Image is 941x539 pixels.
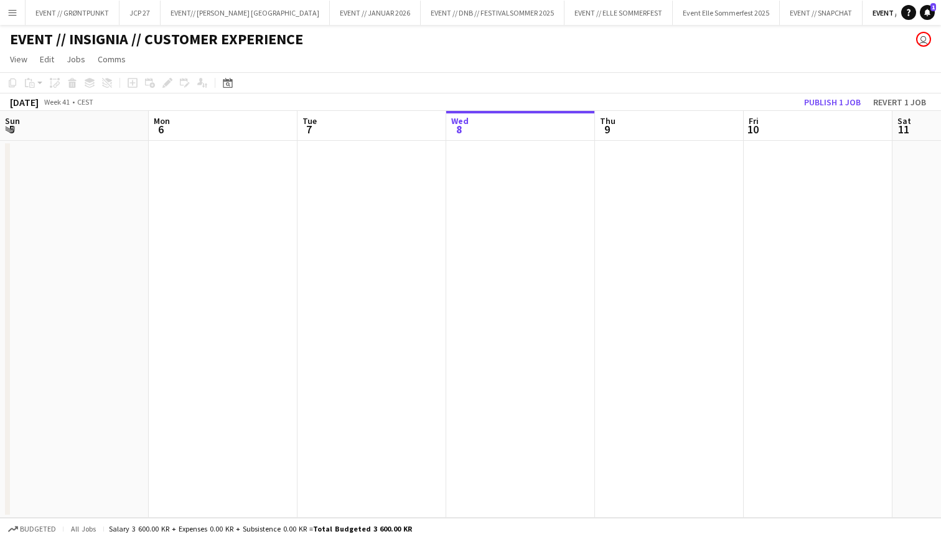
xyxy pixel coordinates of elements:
span: Thu [600,115,616,126]
button: Event Elle Sommerfest 2025 [673,1,780,25]
button: EVENT // SNAPCHAT [780,1,863,25]
span: Jobs [67,54,85,65]
span: 9 [598,122,616,136]
a: Comms [93,51,131,67]
span: Week 41 [41,97,72,107]
a: 1 [920,5,935,20]
a: Edit [35,51,59,67]
span: Edit [40,54,54,65]
span: 11 [896,122,911,136]
h1: EVENT // INSIGNIA // CUSTOMER EXPERIENCE [10,30,303,49]
div: CEST [77,97,93,107]
span: Sun [5,115,20,126]
span: 6 [152,122,170,136]
span: Budgeted [20,525,56,533]
button: EVENT // ELLE SOMMERFEST [564,1,673,25]
button: EVENT // JANUAR 2026 [330,1,421,25]
span: Mon [154,115,170,126]
a: Jobs [62,51,90,67]
div: Salary 3 600.00 KR + Expenses 0.00 KR + Subsistence 0.00 KR = [109,524,412,533]
a: View [5,51,32,67]
span: Wed [451,115,469,126]
span: View [10,54,27,65]
button: Revert 1 job [868,94,931,110]
button: JCP 27 [119,1,161,25]
button: EVENT// [PERSON_NAME] [GEOGRAPHIC_DATA] [161,1,330,25]
span: 10 [747,122,759,136]
span: 1 [930,3,936,11]
span: Comms [98,54,126,65]
span: 5 [3,122,20,136]
button: EVENT // DNB // FESTIVALSOMMER 2025 [421,1,564,25]
span: Tue [302,115,317,126]
span: Fri [749,115,759,126]
span: Total Budgeted 3 600.00 KR [313,524,412,533]
app-user-avatar: Daniel Andersen [916,32,931,47]
span: All jobs [68,524,98,533]
button: Budgeted [6,522,58,536]
button: Publish 1 job [799,94,866,110]
span: 7 [301,122,317,136]
div: [DATE] [10,96,39,108]
span: 8 [449,122,469,136]
button: EVENT // GRØNTPUNKT [26,1,119,25]
span: Sat [897,115,911,126]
